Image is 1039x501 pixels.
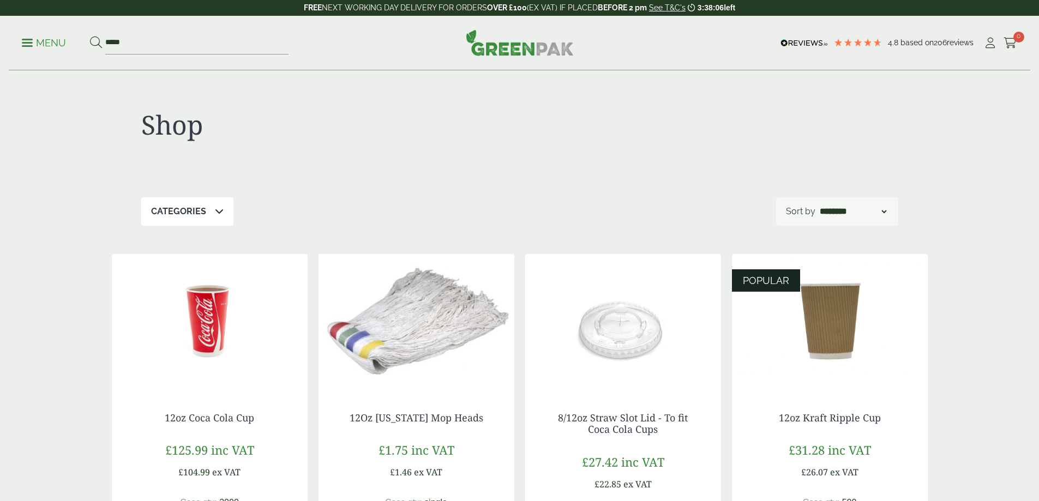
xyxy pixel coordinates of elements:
span: ex VAT [623,478,652,490]
strong: OVER £100 [487,3,527,12]
i: My Account [983,38,997,49]
span: £125.99 [165,442,208,458]
span: 206 [934,38,947,47]
a: 12oz Coca Cola Cup [165,411,254,424]
span: reviews [947,38,974,47]
p: Categories [151,205,206,218]
span: inc VAT [828,442,871,458]
i: Cart [1004,38,1017,49]
span: 0 [1013,32,1024,43]
p: Menu [22,37,66,50]
span: inc VAT [621,454,664,470]
strong: BEFORE 2 pm [598,3,647,12]
img: 12oz straw slot coke cup lid [525,254,721,390]
span: £22.85 [594,478,621,490]
span: 4.8 [888,38,900,47]
span: 3:38:06 [698,3,724,12]
span: inc VAT [411,442,454,458]
span: ex VAT [212,466,241,478]
a: 0 [1004,35,1017,51]
span: £104.99 [178,466,210,478]
p: Sort by [786,205,815,218]
h1: Shop [141,109,520,141]
span: ex VAT [830,466,858,478]
span: POPULAR [743,275,789,286]
img: 12oz Kraft Ripple Cup-0 [732,254,928,390]
a: See T&C's [649,3,686,12]
span: £26.07 [801,466,828,478]
span: £27.42 [582,454,618,470]
span: Based on [900,38,934,47]
span: inc VAT [211,442,254,458]
img: 12oz Coca Cola Cup with coke [112,254,308,390]
div: 4.79 Stars [833,38,882,47]
span: £1.75 [379,442,408,458]
span: ex VAT [414,466,442,478]
a: 12oz Kraft Ripple Cup [779,411,881,424]
a: 8/12oz Straw Slot Lid - To fit Coca Cola Cups [558,411,688,436]
select: Shop order [818,205,888,218]
strong: FREE [304,3,322,12]
span: £1.46 [390,466,412,478]
img: 4030049A-12oz-Kentucky-Mop-Head [319,254,514,390]
span: £31.28 [789,442,825,458]
img: REVIEWS.io [780,39,828,47]
a: 12Oz [US_STATE] Mop Heads [350,411,483,424]
img: GreenPak Supplies [466,29,574,56]
a: Menu [22,37,66,47]
span: left [724,3,735,12]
